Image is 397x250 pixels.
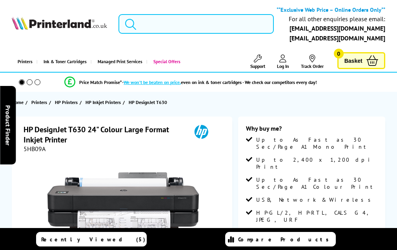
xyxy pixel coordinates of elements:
[289,15,385,23] div: For all other enquiries please email:
[337,52,385,69] a: Basket 0
[250,55,265,69] a: Support
[12,52,36,72] a: Printers
[246,124,377,136] div: Why buy me?
[277,6,385,13] b: **Exclusive Web Price – Online Orders Only**
[122,79,317,85] div: - even on ink & toner cartridges - We check our competitors every day!
[225,232,336,246] a: Compare Products
[256,136,377,150] span: Up to As Fast as 30 Sec/Page A1 Mono Print
[256,196,375,203] span: USB, Network & Wireless
[44,52,87,72] span: Ink & Toner Cartridges
[91,52,146,72] a: Managed Print Services
[129,98,167,106] span: HP DesignJet T630
[79,79,122,85] span: Price Match Promise*
[12,98,25,106] a: Home
[277,63,289,69] span: Log In
[334,49,344,58] span: 0
[12,16,107,31] a: Printerland Logo
[277,55,289,69] a: Log In
[238,236,333,243] span: Compare Products
[250,63,265,69] span: Support
[256,209,377,223] span: HP-GL/2, HP-RTL, CALS G4, JPEG, URF
[36,52,91,72] a: Ink & Toner Cartridges
[86,98,123,106] a: HP Inkjet Printers
[24,124,183,145] h1: HP DesignJet T630 24" Colour Large Format Inkjet Printer
[12,16,107,30] img: Printerland Logo
[4,75,377,89] li: modal_Promise
[86,98,121,106] span: HP Inkjet Printers
[256,176,377,190] span: Up to As Fast as 30 Sec/Page A1 Colour Print
[55,98,78,106] span: HP Printers
[12,98,24,106] span: Home
[36,232,147,246] a: Recently Viewed (5)
[129,98,169,106] a: HP DesignJet T630
[55,98,80,106] a: HP Printers
[24,145,46,153] span: 5HB09A
[31,98,49,106] a: Printers
[124,79,181,85] span: We won’t be beaten on price,
[146,52,184,72] a: Special Offers
[4,105,12,145] span: Product Finder
[256,156,377,170] span: Up to 2,400 x 1,200 dpi Print
[290,24,385,32] a: [EMAIL_ADDRESS][DOMAIN_NAME]
[31,98,47,106] span: Printers
[344,55,362,66] span: Basket
[183,124,219,139] img: HP
[290,34,385,42] a: [EMAIL_ADDRESS][DOMAIN_NAME]
[41,236,146,243] span: Recently Viewed (5)
[301,55,324,69] a: Track Order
